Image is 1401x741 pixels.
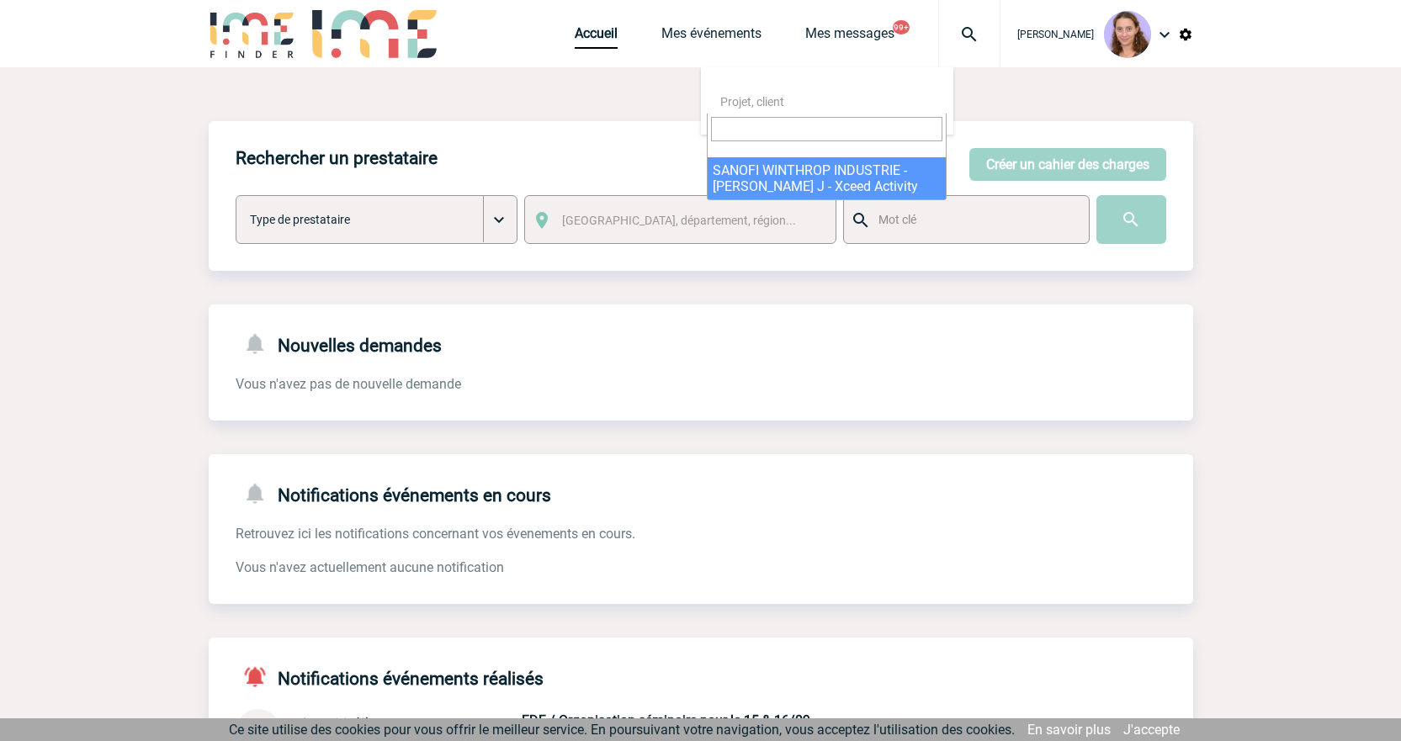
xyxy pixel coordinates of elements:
[209,10,296,58] img: IME-Finder
[229,722,1015,738] span: Ce site utilise des cookies pour vous offrir le meilleur service. En poursuivant votre navigation...
[242,331,278,356] img: notifications-24-px-g.png
[575,25,618,49] a: Accueil
[236,148,438,168] h4: Rechercher un prestataire
[893,20,910,34] button: 99+
[708,157,946,199] li: SANOFI WINTHROP INDUSTRIE - [PERSON_NAME] J - Xceed Activity
[291,716,371,732] span: admin 16 (1)
[874,209,1074,230] input: Mot clé
[720,95,784,109] span: Projet, client
[805,25,894,49] a: Mes messages
[1104,11,1151,58] img: 101030-1.png
[1027,722,1111,738] a: En savoir plus
[236,376,461,392] span: Vous n'avez pas de nouvelle demande
[242,481,278,505] img: notifications-24-px-g.png
[236,481,551,505] h4: Notifications événements en cours
[236,664,544,689] h4: Notifications événements réalisés
[236,526,635,542] span: Retrouvez ici les notifications concernant vos évenements en cours.
[522,712,810,728] span: EDF / Organisation séminaire pour le 15 & 16/09
[562,214,796,227] span: [GEOGRAPHIC_DATA], département, région...
[1017,29,1094,40] span: [PERSON_NAME]
[1123,722,1180,738] a: J'accepte
[1096,195,1166,244] input: Submit
[661,25,762,49] a: Mes événements
[236,559,504,575] span: Vous n'avez actuellement aucune notification
[242,664,278,689] img: notifications-active-24-px-r.png
[236,331,442,356] h4: Nouvelles demandes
